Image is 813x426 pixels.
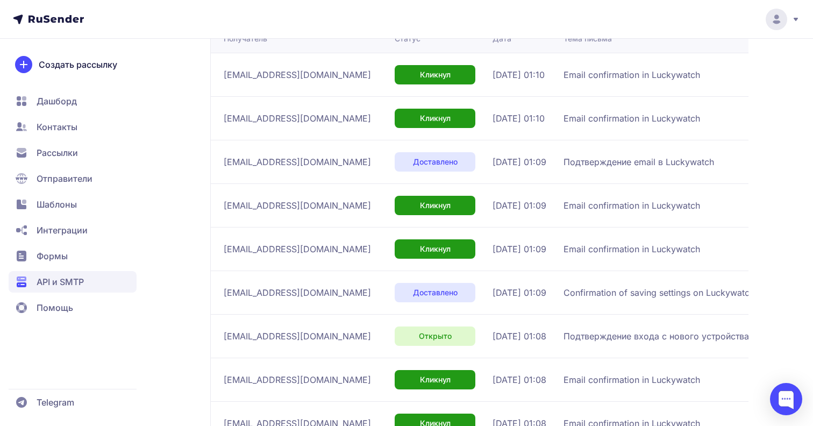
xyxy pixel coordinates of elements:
[493,68,545,81] span: [DATE] 01:10
[37,275,84,288] span: API и SMTP
[493,330,546,343] span: [DATE] 01:08
[224,243,371,255] span: [EMAIL_ADDRESS][DOMAIN_NAME]
[420,69,451,80] span: Кликнул
[493,286,546,299] span: [DATE] 01:09
[564,68,700,81] span: Email confirmation in Luckywatch
[413,287,458,298] span: Доставлено
[39,58,117,71] span: Создать рассылку
[224,33,267,44] div: Получатель
[564,243,700,255] span: Email confirmation in Luckywatch
[493,155,546,168] span: [DATE] 01:09
[37,224,88,237] span: Интеграции
[37,301,73,314] span: Помощь
[564,286,754,299] span: Confirmation of saving settings on Luckywatch
[413,157,458,167] span: Доставлено
[224,199,371,212] span: [EMAIL_ADDRESS][DOMAIN_NAME]
[37,396,74,409] span: Telegram
[564,112,700,125] span: Email confirmation in Luckywatch
[37,95,77,108] span: Дашборд
[37,250,68,262] span: Формы
[420,374,451,385] span: Кликнул
[564,373,700,386] span: Email confirmation in Luckywatch
[493,33,511,44] div: Дата
[395,33,420,44] div: Статус
[224,330,371,343] span: [EMAIL_ADDRESS][DOMAIN_NAME]
[420,200,451,211] span: Кликнул
[493,112,545,125] span: [DATE] 01:10
[564,199,700,212] span: Email confirmation in Luckywatch
[37,146,78,159] span: Рассылки
[493,373,546,386] span: [DATE] 01:08
[224,68,371,81] span: [EMAIL_ADDRESS][DOMAIN_NAME]
[419,331,452,342] span: Открыто
[420,113,451,124] span: Кликнул
[564,33,612,44] div: Тема письма
[9,392,137,413] a: Telegram
[37,120,77,133] span: Контакты
[564,155,714,168] span: Подтверждение email в Luckywatch
[37,198,77,211] span: Шаблоны
[224,155,371,168] span: [EMAIL_ADDRESS][DOMAIN_NAME]
[493,243,546,255] span: [DATE] 01:09
[37,172,92,185] span: Отправители
[564,330,812,343] span: Подтверждение входа с нового устройства на Luckywatch
[224,286,371,299] span: [EMAIL_ADDRESS][DOMAIN_NAME]
[224,112,371,125] span: [EMAIL_ADDRESS][DOMAIN_NAME]
[224,373,371,386] span: [EMAIL_ADDRESS][DOMAIN_NAME]
[493,199,546,212] span: [DATE] 01:09
[420,244,451,254] span: Кликнул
